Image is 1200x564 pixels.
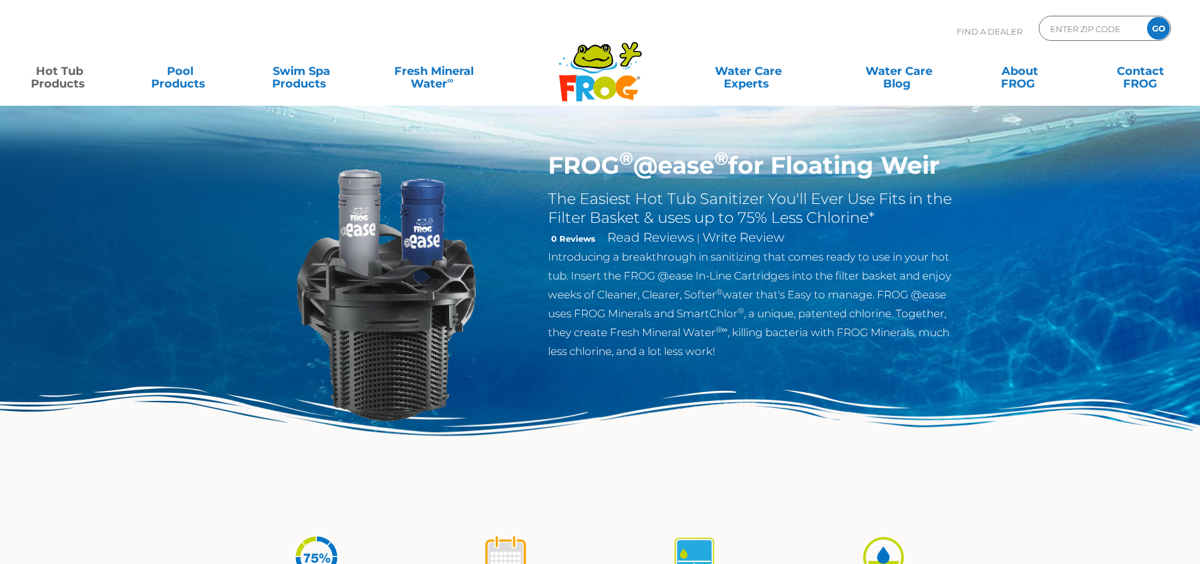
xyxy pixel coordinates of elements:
[722,325,728,334] sup: ∞
[716,325,722,334] sup: ®
[973,59,1066,84] a: AboutFROG
[241,151,530,439] img: InLineWeir_Front_High_inserting-v2.png
[672,59,825,84] a: Water CareExperts
[447,75,454,85] sup: ∞
[607,230,694,245] a: Read Reviews
[134,59,227,84] a: PoolProducts
[548,151,959,180] h1: FROG @ease for Floating Weir
[375,59,493,84] a: Fresh MineralWater∞
[738,306,744,315] sup: ®
[551,234,595,244] strong: 0 Reviews
[1094,59,1187,84] a: ContactFROG
[716,287,723,296] sup: ®
[852,59,946,84] a: Water CareBlog
[702,230,784,245] a: Write Review
[13,59,106,84] a: Hot TubProducts
[697,232,700,244] span: |
[957,16,1022,47] p: Find A Dealer
[548,189,959,227] h2: The Easiest Hot Tub Sanitizer You'll Ever Use Fits in the Filter Basket & uses up to 75% Less Chl...
[619,147,633,169] sup: ®
[254,59,348,84] a: Swim SpaProducts
[1147,17,1170,40] input: GO
[548,247,959,361] p: Introducing a breakthrough in sanitizing that comes ready to use in your hot tub. Insert the FROG...
[552,25,649,102] img: Frog Products Logo
[714,147,728,169] sup: ®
